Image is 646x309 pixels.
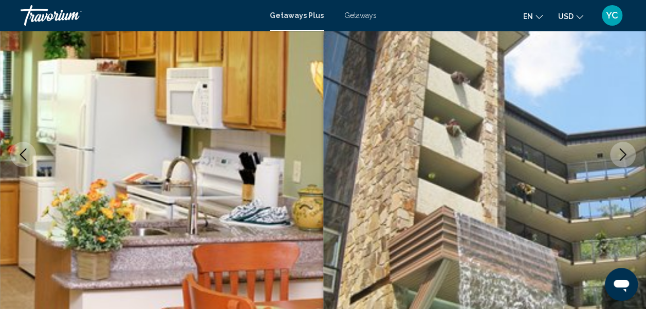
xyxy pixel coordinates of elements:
[599,5,625,26] button: User Menu
[558,9,583,24] button: Change currency
[558,12,574,21] span: USD
[10,142,36,167] button: Previous image
[523,12,533,21] span: en
[523,9,543,24] button: Change language
[605,268,638,301] iframe: Button to launch messaging window
[344,11,377,20] a: Getaways
[610,142,636,167] button: Next image
[606,10,618,21] span: YC
[270,11,324,20] a: Getaways Plus
[21,5,260,26] a: Travorium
